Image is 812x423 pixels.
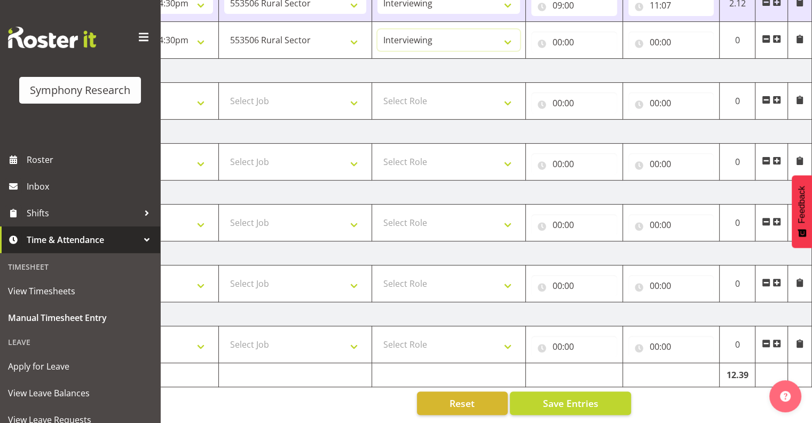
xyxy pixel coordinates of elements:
td: 0 [720,265,755,302]
button: Save Entries [510,391,631,415]
a: View Leave Balances [3,380,157,406]
a: View Timesheets [3,278,157,304]
span: Roster [27,152,155,168]
img: help-xxl-2.png [780,391,791,402]
span: Shifts [27,205,139,221]
input: Click to select... [628,92,714,114]
td: [DATE] [65,302,812,326]
td: 0 [720,22,755,59]
span: Feedback [797,186,807,223]
td: 12.39 [720,363,755,387]
a: Apply for Leave [3,353,157,380]
span: Apply for Leave [8,358,152,374]
td: 0 [720,205,755,241]
span: Manual Timesheet Entry [8,310,152,326]
input: Click to select... [628,214,714,236]
span: Inbox [27,178,155,194]
input: Click to select... [531,32,617,53]
td: 0 [720,144,755,181]
input: Click to select... [531,153,617,175]
span: Reset [450,396,475,410]
span: View Timesheets [8,283,152,299]
div: Leave [3,331,157,353]
span: Save Entries [542,396,598,410]
td: 0 [720,326,755,363]
td: 0 [720,83,755,120]
td: [DATE] [65,120,812,144]
input: Click to select... [531,92,617,114]
td: [DATE] [65,241,812,265]
span: Time & Attendance [27,232,139,248]
input: Click to select... [531,214,617,236]
input: Click to select... [531,336,617,357]
div: Timesheet [3,256,157,278]
input: Click to select... [628,275,714,296]
input: Click to select... [628,32,714,53]
div: Symphony Research [30,82,130,98]
td: [DATE] [65,59,812,83]
span: View Leave Balances [8,385,152,401]
button: Reset [417,391,508,415]
input: Click to select... [531,275,617,296]
input: Click to select... [628,336,714,357]
img: Rosterit website logo [8,27,96,48]
input: Click to select... [628,153,714,175]
button: Feedback - Show survey [792,175,812,248]
td: [DATE] [65,181,812,205]
a: Manual Timesheet Entry [3,304,157,331]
